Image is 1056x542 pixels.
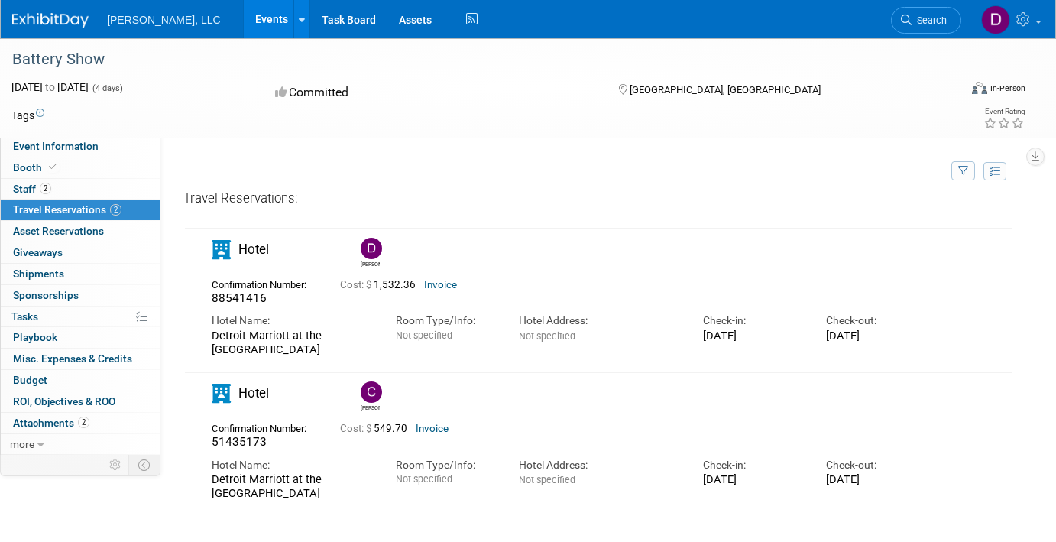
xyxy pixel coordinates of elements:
span: more [10,438,34,450]
div: Detroit Marriott at the [GEOGRAPHIC_DATA] [212,472,373,501]
span: Attachments [13,417,89,429]
img: ExhibitDay [12,13,89,28]
a: Misc. Expenses & Credits [1,349,160,369]
div: Hotel Address: [519,313,680,328]
span: ROI, Objectives & ROO [13,395,115,407]
span: 549.70 [340,423,413,434]
a: Playbook [1,327,160,348]
span: Misc. Expenses & Credits [13,352,132,365]
a: Shipments [1,264,160,284]
span: Travel Reservations [13,203,121,216]
img: Drew Vollbrecht [981,5,1010,34]
div: Check-out: [826,313,926,328]
span: Asset Reservations [13,225,104,237]
div: Check-in: [703,313,803,328]
div: Cody Robinet [361,403,380,412]
a: Invoice [416,423,449,434]
img: Format-Inperson.png [972,82,987,94]
a: Sponsorships [1,285,160,306]
i: Hotel [212,240,231,259]
div: Hotel Name: [212,313,373,328]
span: Not specified [396,329,452,341]
span: Not specified [519,330,575,342]
span: Event Information [13,140,99,152]
div: Check-out: [826,458,926,472]
a: Invoice [424,279,457,290]
div: Detroit Marriott at the [GEOGRAPHIC_DATA] [212,329,373,357]
span: Search [912,15,947,26]
div: Battery Show [7,46,939,73]
span: Not specified [396,473,452,485]
i: Filter by Traveler [958,167,969,177]
span: 2 [110,204,121,216]
div: Room Type/Info: [396,458,496,472]
div: Committed [270,80,593,106]
a: Giveaways [1,242,160,263]
div: [DATE] [826,329,926,342]
div: [DATE] [703,472,803,486]
a: ROI, Objectives & ROO [1,391,160,412]
img: Cody Robinet [361,381,382,403]
span: [GEOGRAPHIC_DATA], [GEOGRAPHIC_DATA] [630,84,821,96]
a: Budget [1,370,160,391]
td: Tags [11,108,44,123]
div: [DATE] [703,329,803,342]
div: Hotel Address: [519,458,680,472]
span: (4 days) [91,83,123,93]
a: Search [891,7,961,34]
div: Travel Reservations: [183,190,1014,213]
div: Event Rating [983,108,1025,115]
a: Staff2 [1,179,160,200]
div: Event Format [876,80,1025,102]
div: Confirmation Number: [212,418,317,435]
a: Booth [1,157,160,178]
img: Drew Vollbrecht [361,238,382,259]
i: Booth reservation complete [49,163,57,171]
span: Staff [13,183,51,195]
td: Toggle Event Tabs [129,455,160,475]
span: 51435173 [212,435,267,449]
span: 2 [78,417,89,428]
span: Booth [13,161,60,174]
span: 88541416 [212,291,267,305]
a: Attachments2 [1,413,160,433]
span: Cost: $ [340,423,374,434]
span: 1,532.36 [340,279,422,290]
span: Hotel [238,242,269,257]
span: Budget [13,374,47,386]
div: Cody Robinet [357,381,384,412]
span: Cost: $ [340,279,374,290]
span: Playbook [13,331,57,343]
span: [DATE] [DATE] [11,81,89,93]
a: Asset Reservations [1,221,160,242]
div: Hotel Name: [212,458,373,472]
a: more [1,434,160,455]
div: Drew Vollbrecht [361,259,380,268]
span: Shipments [13,268,64,280]
span: Tasks [11,310,38,323]
div: Drew Vollbrecht [357,238,384,268]
div: Room Type/Info: [396,313,496,328]
td: Personalize Event Tab Strip [102,455,129,475]
div: Confirmation Number: [212,274,317,291]
div: [DATE] [826,472,926,486]
a: Travel Reservations2 [1,200,160,220]
span: [PERSON_NAME], LLC [107,14,221,26]
div: Check-in: [703,458,803,472]
div: In-Person [990,83,1025,94]
span: Not specified [519,474,575,485]
span: Giveaways [13,246,63,258]
span: Sponsorships [13,289,79,301]
i: Hotel [212,384,231,403]
span: Hotel [238,385,269,401]
span: to [43,81,57,93]
a: Event Information [1,136,160,157]
span: 2 [40,183,51,194]
a: Tasks [1,307,160,327]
